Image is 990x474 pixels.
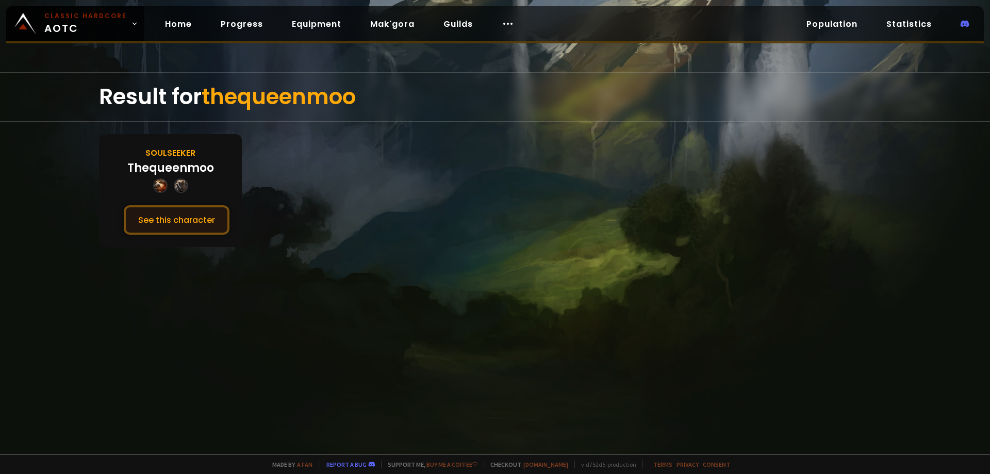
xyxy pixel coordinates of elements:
[124,205,229,235] button: See this character
[653,461,672,468] a: Terms
[362,13,423,35] a: Mak'gora
[426,461,477,468] a: Buy me a coffee
[798,13,866,35] a: Population
[326,461,367,468] a: Report a bug
[484,461,568,468] span: Checkout
[127,159,214,176] div: Thequeenmoo
[212,13,271,35] a: Progress
[202,81,356,112] span: thequeenmoo
[145,146,195,159] div: Soulseeker
[266,461,312,468] span: Made by
[157,13,200,35] a: Home
[381,461,477,468] span: Support me,
[6,6,144,41] a: Classic HardcoreAOTC
[676,461,699,468] a: Privacy
[523,461,568,468] a: [DOMAIN_NAME]
[44,11,127,36] span: AOTC
[99,73,891,121] div: Result for
[297,461,312,468] a: a fan
[44,11,127,21] small: Classic Hardcore
[284,13,350,35] a: Equipment
[574,461,636,468] span: v. d752d5 - production
[878,13,940,35] a: Statistics
[703,461,730,468] a: Consent
[435,13,481,35] a: Guilds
